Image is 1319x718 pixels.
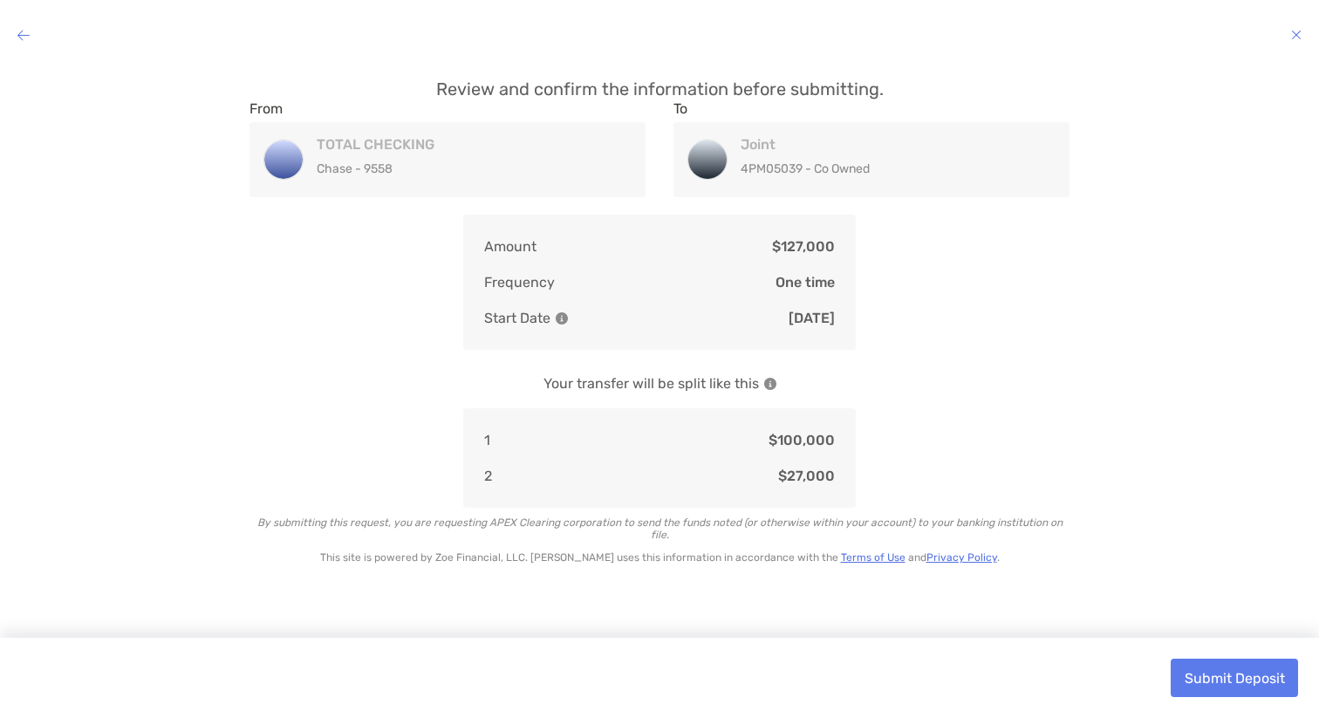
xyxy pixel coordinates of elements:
[249,516,1070,541] p: By submitting this request, you are requesting APEX Clearing corporation to send the funds noted ...
[249,551,1070,564] p: This site is powered by Zoe Financial, LLC. [PERSON_NAME] uses this information in accordance wit...
[741,136,1036,153] h4: Joint
[484,236,536,257] p: Amount
[543,373,776,394] p: Your transfer will be split like this
[556,312,568,325] img: Information Icon
[841,551,906,564] a: Terms of Use
[673,100,687,117] label: To
[317,136,612,153] h4: TOTAL CHECKING
[741,158,1036,180] p: 4PM05039 - Co Owned
[249,79,1070,100] p: Review and confirm the information before submitting.
[926,551,997,564] a: Privacy Policy
[764,378,776,390] img: Information Icon
[769,429,835,451] p: $100,000
[772,236,835,257] p: $127,000
[789,307,835,329] p: [DATE]
[484,465,492,487] p: 2
[249,100,283,117] label: From
[778,465,835,487] p: $27,000
[688,140,727,179] img: Joint
[776,271,835,293] p: One time
[264,140,303,179] img: TOTAL CHECKING
[484,271,555,293] p: Frequency
[484,307,568,329] p: Start Date
[484,429,490,451] p: 1
[317,158,612,180] p: Chase - 9558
